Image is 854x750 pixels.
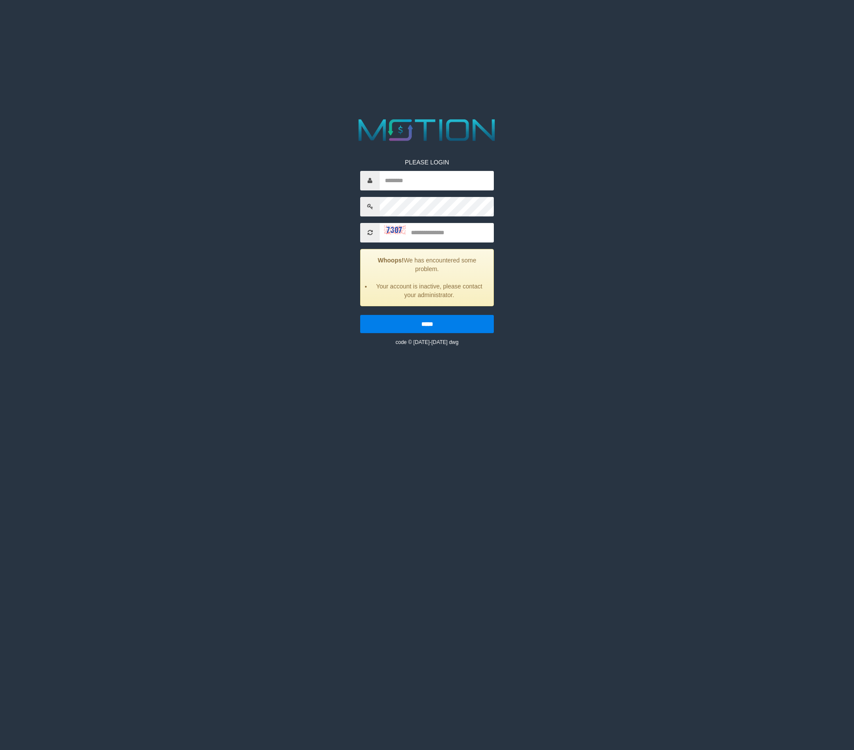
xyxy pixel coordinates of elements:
img: captcha [384,226,406,234]
p: PLEASE LOGIN [360,158,494,167]
small: code © [DATE]-[DATE] dwg [395,339,458,345]
strong: Whoops! [378,257,404,264]
div: We has encountered some problem. [360,249,494,306]
li: Your account is inactive, please contact your administrator. [371,282,487,299]
img: MOTION_logo.png [352,115,502,145]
